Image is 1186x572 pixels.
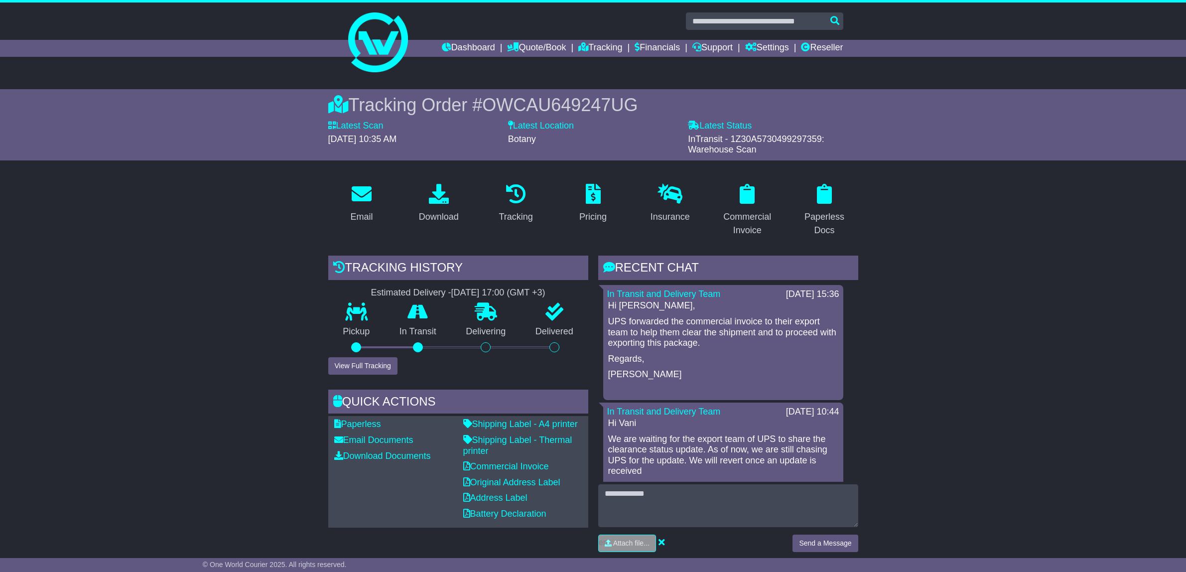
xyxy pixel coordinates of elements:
span: OWCAU649247UG [482,95,638,115]
div: RECENT CHAT [598,256,858,283]
a: Quote/Book [507,40,566,57]
a: Commercial Invoice [714,180,781,241]
div: Tracking history [328,256,588,283]
a: Paperless [334,419,381,429]
label: Latest Scan [328,121,384,132]
p: UPS forwarded the commercial invoice to their export team to help them clear the shipment and to ... [608,316,838,349]
div: Paperless Docs [797,210,852,237]
p: Hi Vani [608,418,838,429]
div: Download [419,210,459,224]
p: [PERSON_NAME] [608,369,838,380]
a: Download Documents [334,451,431,461]
a: Tracking [578,40,622,57]
a: Paperless Docs [791,180,858,241]
p: In Transit [385,326,451,337]
a: Email [344,180,379,227]
p: Delivered [521,326,588,337]
a: Address Label [463,493,527,503]
div: Quick Actions [328,390,588,417]
p: Hi [PERSON_NAME], [608,300,838,311]
a: Reseller [801,40,843,57]
a: Email Documents [334,435,413,445]
p: Pickup [328,326,385,337]
a: Support [692,40,733,57]
p: Regards, [608,354,838,365]
a: Dashboard [442,40,495,57]
span: [DATE] 10:35 AM [328,134,397,144]
div: [DATE] 10:44 [786,407,839,418]
span: © One World Courier 2025. All rights reserved. [203,561,347,569]
span: InTransit - 1Z30A5730499297359: Warehouse Scan [688,134,824,155]
a: Download [412,180,465,227]
label: Latest Status [688,121,752,132]
div: [DATE] 17:00 (GMT +3) [451,287,545,298]
p: We are waiting for the export team of UPS to share the clearance status update. As of now, we are... [608,434,838,477]
a: In Transit and Delivery Team [607,407,721,417]
a: In Transit and Delivery Team [607,289,721,299]
button: View Full Tracking [328,357,397,375]
a: Original Address Label [463,477,560,487]
button: Send a Message [792,535,858,552]
div: [DATE] 15:36 [786,289,839,300]
a: Commercial Invoice [463,461,549,471]
a: Pricing [573,180,613,227]
label: Latest Location [508,121,574,132]
a: Battery Declaration [463,509,546,519]
div: Insurance [651,210,690,224]
div: Tracking Order # [328,94,858,116]
a: Insurance [644,180,696,227]
div: Commercial Invoice [720,210,775,237]
div: Pricing [579,210,607,224]
span: Botany [508,134,536,144]
div: Estimated Delivery - [328,287,588,298]
a: Shipping Label - A4 printer [463,419,578,429]
a: Shipping Label - Thermal printer [463,435,572,456]
div: Tracking [499,210,532,224]
div: Email [350,210,373,224]
p: Delivering [451,326,521,337]
a: Financials [635,40,680,57]
a: Tracking [492,180,539,227]
a: Settings [745,40,789,57]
